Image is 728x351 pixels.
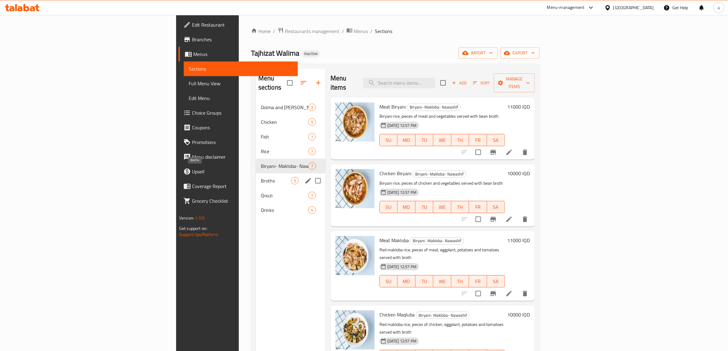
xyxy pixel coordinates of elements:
span: TH [454,203,467,212]
button: Add [449,78,469,88]
span: Branches [192,36,293,43]
span: TU [418,136,431,145]
span: Sections [375,28,392,35]
span: Full Menu View [189,80,293,87]
button: SA [487,201,505,213]
span: Add [451,79,467,87]
nav: Menu sections [256,98,326,220]
span: Sort sections [296,76,311,90]
div: items [308,148,316,155]
button: SA [487,275,505,287]
input: search [363,78,435,88]
span: FR [471,136,484,145]
div: Dolma and Sheikh Mahshi [261,104,308,111]
div: items [308,133,316,140]
span: Inactive [302,51,320,56]
span: Upsell [192,168,293,175]
span: Chicken Biryani [379,169,411,178]
a: Upsell [179,164,298,179]
button: FR [469,201,487,213]
div: Inactive [302,50,320,57]
span: Meat Makloba [379,236,409,245]
a: Menu disclaimer [179,150,298,164]
h2: Menu items [331,74,356,92]
span: Select to update [472,287,485,300]
span: Edit Restaurant [192,21,293,28]
h6: 11000 IQD [507,102,530,111]
div: Drinks4 [256,203,326,217]
img: Meat Biryani [335,102,375,142]
button: SU [379,275,397,287]
span: 7 [309,163,316,169]
span: 4 [309,207,316,213]
nav: breadcrumb [251,27,540,35]
button: TH [451,201,469,213]
button: Branch-specific-item [486,212,501,227]
div: Broths5edit [256,173,326,188]
span: MO [400,136,413,145]
a: Edit menu item [505,149,513,156]
span: SU [382,203,395,212]
span: Biryani- Makloba- Nawashif [407,104,460,111]
span: Edit Menu [189,94,293,102]
button: MO [397,201,415,213]
a: Sections [184,61,298,76]
span: TU [418,203,431,212]
a: Edit Menu [184,91,298,105]
button: TU [416,134,433,146]
div: Biryani- Makloba- Nawashif [416,312,470,319]
button: SU [379,134,397,146]
img: Chicken Biryani [335,169,375,208]
button: Add section [311,76,326,90]
a: Menus [346,27,368,35]
a: Menus [179,47,298,61]
span: Select to update [472,146,485,159]
span: TH [454,277,467,286]
span: Get support on: [179,224,207,232]
span: Coverage Report [192,183,293,190]
button: WE [433,275,451,287]
span: Meat Biryani [379,102,406,111]
span: Choice Groups [192,109,293,116]
p: Biryani rice, pieces of chicken and vegetables served with bean broth [379,179,505,187]
a: Promotions [179,135,298,150]
span: Coupons [192,124,293,131]
span: Chicken [261,118,308,126]
img: Chicken Maqluba [335,310,375,349]
div: Biryani- Makloba- Nawashif7 [256,159,326,173]
span: Promotions [192,139,293,146]
span: Select all sections [283,76,296,89]
p: Red makloba rice, pieces of chicken, eggplant, potatoes and tomatoes served with broth [379,321,505,336]
span: Dolma and [PERSON_NAME] [261,104,308,111]
span: import [464,49,493,57]
button: Sort [471,78,491,88]
span: Biryani- Makloba- Nawashif [413,171,466,178]
a: Edit Restaurant [179,17,298,32]
span: Broths [261,177,291,184]
span: [DATE] 12:57 PM [385,264,419,270]
span: 5 [291,178,298,184]
button: FR [469,275,487,287]
span: [DATE] 12:57 PM [385,190,419,195]
span: TH [454,136,467,145]
span: 5 [309,119,316,125]
div: Biryani- Makloba- Nawashif [412,170,466,178]
li: / [370,28,372,35]
span: WE [436,277,449,286]
span: Version: [179,214,194,222]
span: Select to update [472,213,485,226]
span: Sort [473,79,490,87]
button: WE [433,201,451,213]
span: 3 [309,105,316,110]
span: Select section [437,76,449,89]
div: [GEOGRAPHIC_DATA] [613,4,654,11]
button: TH [451,134,469,146]
div: Menu-management [547,4,585,11]
span: Sections [189,65,293,72]
button: FR [469,134,487,146]
span: 1 [309,134,316,140]
button: export [500,47,540,59]
a: Support.OpsPlatform [179,231,218,238]
a: Edit menu item [505,290,513,297]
